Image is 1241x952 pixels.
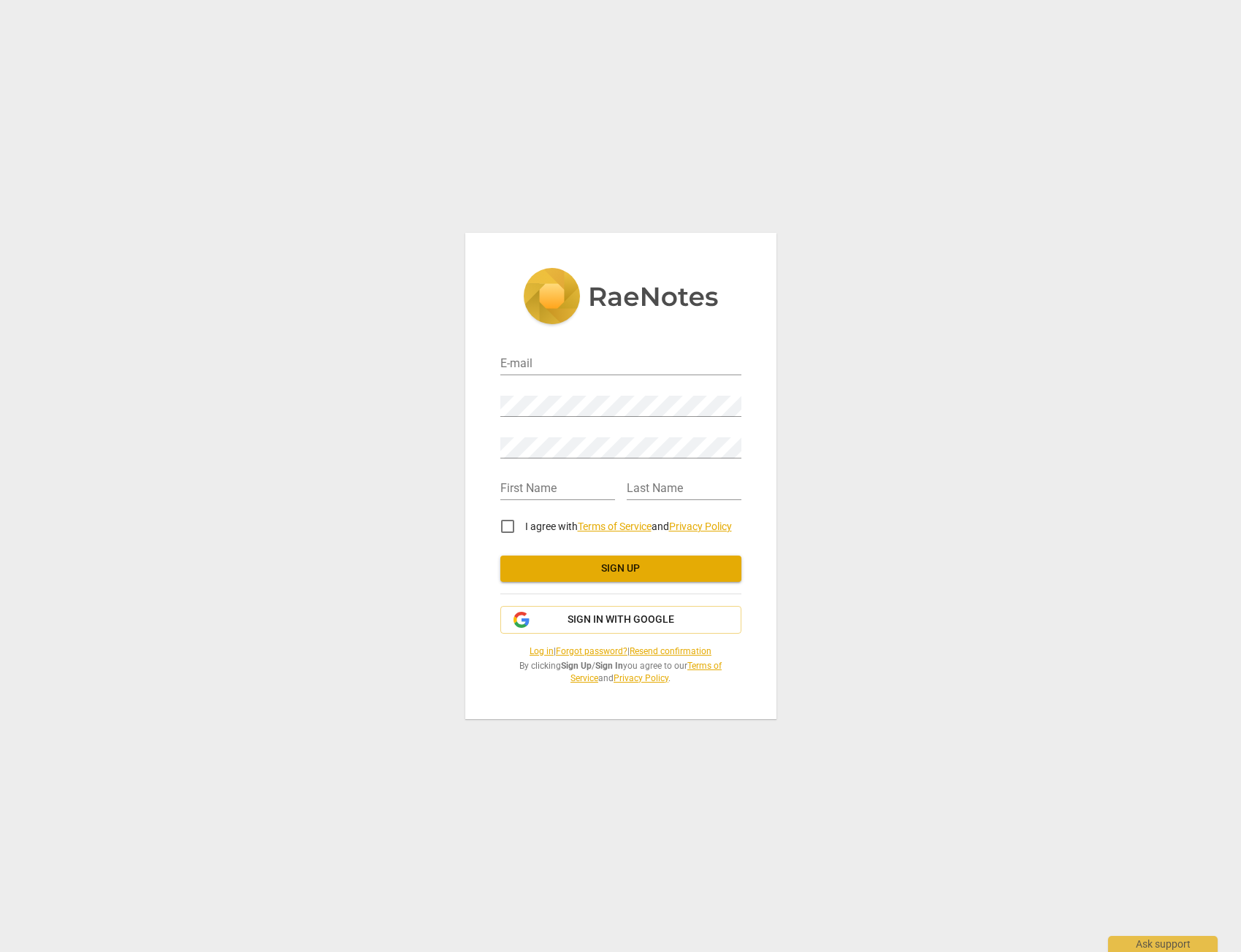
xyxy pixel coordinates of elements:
a: Privacy Policy [614,673,668,683]
a: Resend confirmation [630,646,711,656]
a: Log in [530,646,554,656]
span: Sign up [512,561,730,576]
span: I agree with and [525,521,732,532]
a: Privacy Policy [669,521,732,532]
a: Terms of Service [578,521,652,532]
div: Ask support [1108,936,1218,952]
a: Terms of Service [570,661,722,683]
b: Sign In [595,661,623,671]
span: | | [500,645,741,658]
a: Forgot password? [556,646,627,656]
button: Sign in with Google [500,606,741,634]
button: Sign up [500,556,741,582]
b: Sign Up [561,661,592,671]
img: 5ac2273c67554f335776073100b6d88f.svg [523,268,719,328]
span: Sign in with Google [568,613,674,627]
span: By clicking / you agree to our and . [500,660,741,684]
